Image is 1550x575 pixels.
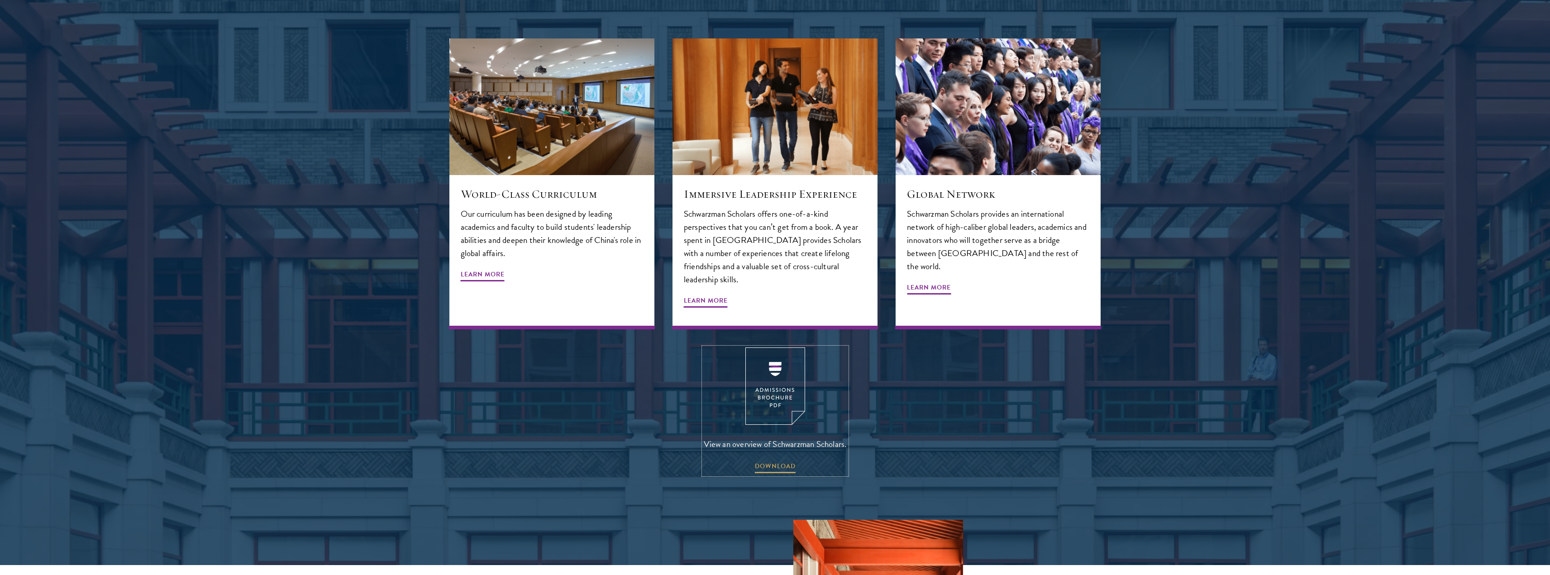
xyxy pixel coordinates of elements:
[461,269,505,283] span: Learn More
[684,207,866,286] p: Schwarzman Scholars offers one-of-a-kind perspectives that you can’t get from a book. A year spen...
[672,38,878,330] a: Immersive Leadership Experience Schwarzman Scholars offers one-of-a-kind perspectives that you ca...
[704,347,847,475] a: View an overview of Schwarzman Scholars. DOWNLOAD
[461,207,643,260] p: Our curriculum has been designed by leading academics and faculty to build students' leadership a...
[907,186,1089,202] h5: Global Network
[704,437,847,451] span: View an overview of Schwarzman Scholars.
[896,38,1101,330] a: Global Network Schwarzman Scholars provides an international network of high-caliber global leade...
[907,282,951,296] span: Learn More
[907,207,1089,273] p: Schwarzman Scholars provides an international network of high-caliber global leaders, academics a...
[684,186,866,202] h5: Immersive Leadership Experience
[684,295,728,309] span: Learn More
[755,461,796,475] span: DOWNLOAD
[461,186,643,202] h5: World-Class Curriculum
[449,38,654,330] a: World-Class Curriculum Our curriculum has been designed by leading academics and faculty to build...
